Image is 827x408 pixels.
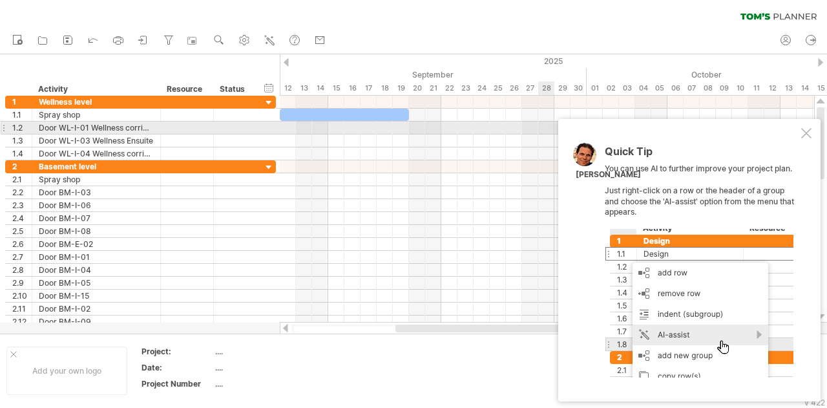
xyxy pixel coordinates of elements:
div: Basement level [39,160,154,173]
div: Friday, 26 September 2025 [506,81,522,95]
div: Thursday, 9 October 2025 [716,81,732,95]
div: Wednesday, 24 September 2025 [474,81,490,95]
div: Friday, 12 September 2025 [280,81,296,95]
div: Project Number [141,378,213,389]
div: Thursday, 18 September 2025 [377,81,393,95]
div: .... [215,362,324,373]
div: Monday, 6 October 2025 [667,81,684,95]
div: Wednesday, 1 October 2025 [587,81,603,95]
div: 2.2 [12,186,32,199]
div: Spray shop [39,109,154,121]
div: Add your own logo [6,347,127,395]
div: Tuesday, 14 October 2025 [797,81,813,95]
div: 2.8 [12,264,32,276]
div: Tuesday, 30 September 2025 [571,81,587,95]
div: Activity [38,83,153,96]
div: Resource [167,83,206,96]
div: Door WL-I-01 Wellness corridor [39,122,154,134]
div: Status [220,83,248,96]
div: 2.5 [12,225,32,237]
div: September 2025 [102,68,587,81]
div: Door BM-I-05 [39,277,154,289]
div: 2.1 [12,173,32,186]
div: Project: [141,346,213,357]
div: Door WL-I-04 Wellness corridor [39,147,154,160]
div: 2 [12,160,32,173]
div: .... [215,378,324,389]
div: 2.6 [12,238,32,250]
div: Thursday, 2 October 2025 [603,81,619,95]
div: 2.7 [12,251,32,263]
div: 2.9 [12,277,32,289]
div: Tuesday, 16 September 2025 [344,81,361,95]
div: Monday, 13 October 2025 [780,81,797,95]
div: Door BM-I-06 [39,199,154,211]
div: Door BM-I-15 [39,290,154,302]
div: Door BM-I-04 [39,264,154,276]
div: 1.4 [12,147,32,160]
div: Saturday, 27 September 2025 [522,81,538,95]
div: Door WL-I-03 Wellness Ensuite [39,134,154,147]
div: Door BM-I-07 [39,212,154,224]
div: Date: [141,362,213,373]
div: Friday, 3 October 2025 [619,81,635,95]
div: You can use AI to further improve your project plan. Just right-click on a row or the header of a... [605,146,799,378]
div: v 422 [804,398,825,407]
div: Door BM-I-08 [39,225,154,237]
div: Friday, 19 September 2025 [393,81,409,95]
div: Saturday, 4 October 2025 [635,81,651,95]
div: Saturday, 11 October 2025 [748,81,764,95]
div: Monday, 29 September 2025 [554,81,571,95]
div: 1 [12,96,32,108]
div: Sunday, 28 September 2025 [538,81,554,95]
div: 1.1 [12,109,32,121]
div: [PERSON_NAME] [576,169,641,180]
div: 2.3 [12,199,32,211]
div: Sunday, 14 September 2025 [312,81,328,95]
div: Tuesday, 7 October 2025 [684,81,700,95]
div: Thursday, 25 September 2025 [490,81,506,95]
div: 1.3 [12,134,32,147]
div: Door BM-I-03 [39,186,154,199]
div: Spray shop [39,173,154,186]
div: Door BM-I-02 [39,303,154,315]
div: .... [215,346,324,357]
div: Wednesday, 17 September 2025 [361,81,377,95]
div: Door BM-E-02 [39,238,154,250]
div: Quick Tip [605,146,799,164]
div: 1.2 [12,122,32,134]
div: Sunday, 12 October 2025 [764,81,780,95]
div: Friday, 10 October 2025 [732,81,748,95]
div: Tuesday, 23 September 2025 [457,81,474,95]
div: 2.11 [12,303,32,315]
div: Saturday, 13 September 2025 [296,81,312,95]
div: Monday, 15 September 2025 [328,81,344,95]
div: 2.12 [12,316,32,328]
div: 2.10 [12,290,32,302]
div: Monday, 22 September 2025 [441,81,457,95]
div: Door BM-I-09 [39,316,154,328]
div: 2.4 [12,212,32,224]
div: Sunday, 21 September 2025 [425,81,441,95]
div: Saturday, 20 September 2025 [409,81,425,95]
div: Wednesday, 8 October 2025 [700,81,716,95]
div: Wellness level [39,96,154,108]
div: Sunday, 5 October 2025 [651,81,667,95]
div: Door BM-I-01 [39,251,154,263]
